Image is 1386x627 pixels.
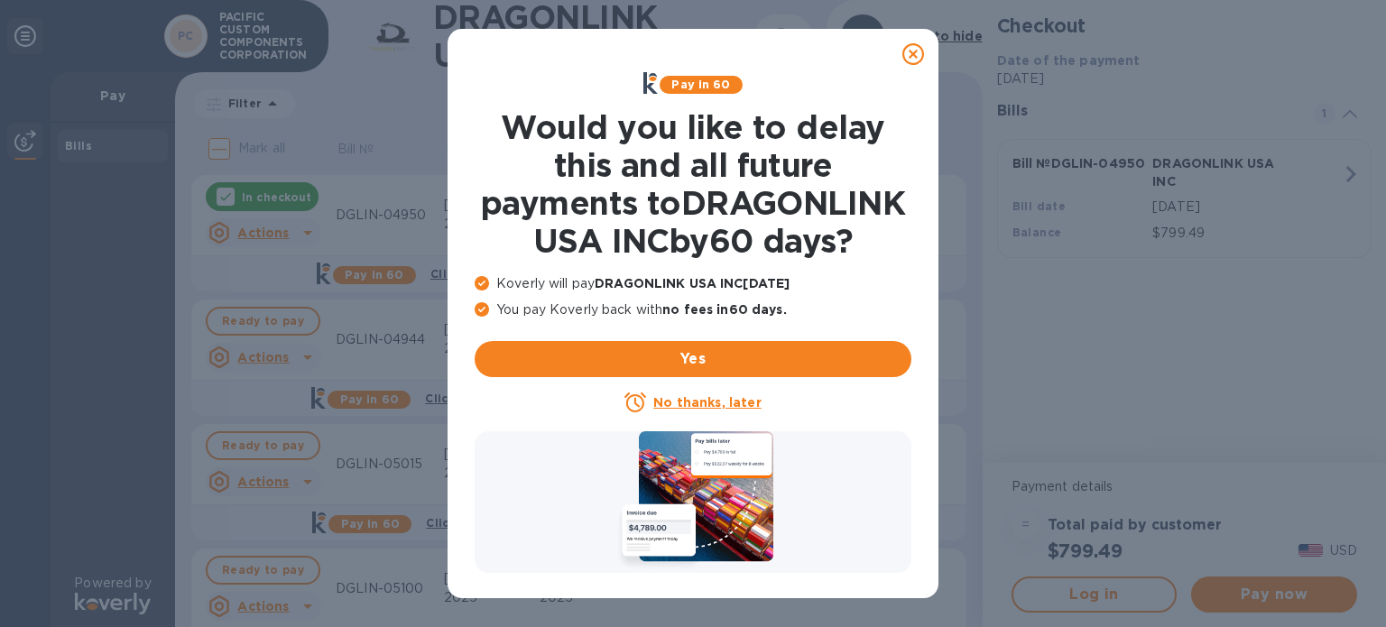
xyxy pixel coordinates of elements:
b: Pay in 60 [671,78,730,91]
p: You pay Koverly back with [475,300,911,319]
button: Yes [475,341,911,377]
p: Koverly will pay [475,274,911,293]
b: no fees in 60 days . [662,302,786,317]
h1: Would you like to delay this and all future payments to DRAGONLINK USA INC by 60 days ? [475,108,911,260]
u: No thanks, later [653,395,761,410]
span: Yes [489,348,897,370]
b: DRAGONLINK USA INC [DATE] [595,276,790,290]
